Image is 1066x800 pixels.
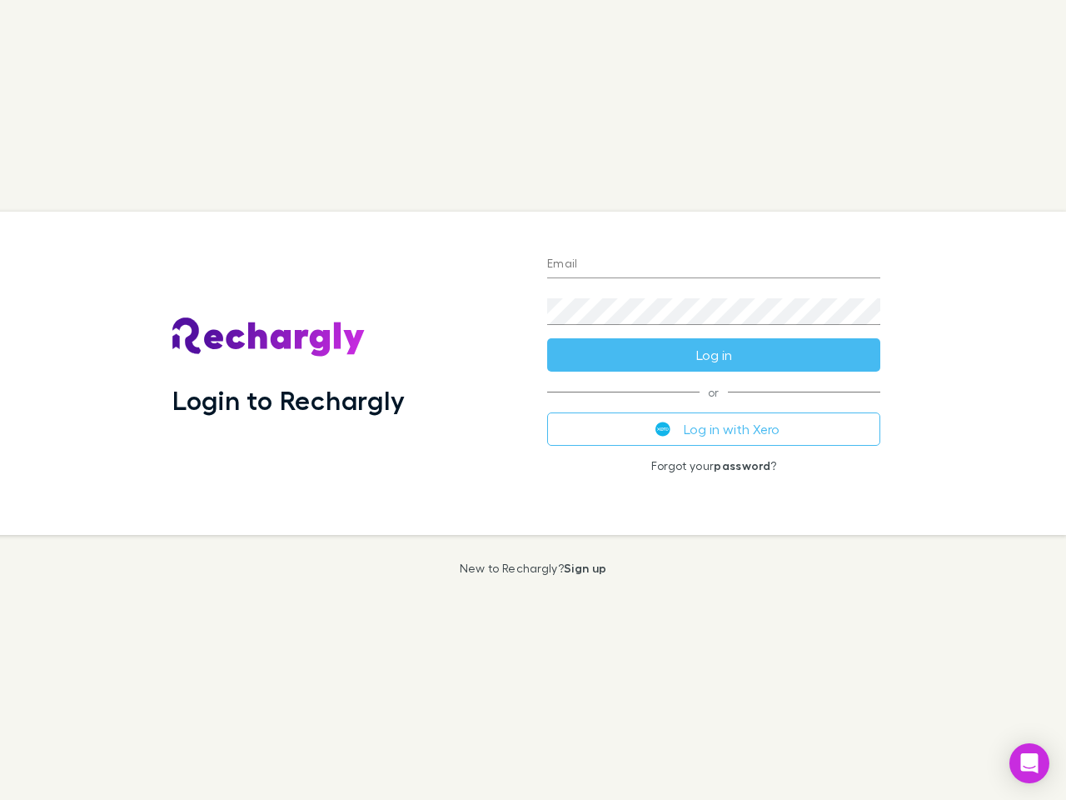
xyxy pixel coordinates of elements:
a: password [714,458,770,472]
p: Forgot your ? [547,459,880,472]
span: or [547,392,880,392]
p: New to Rechargly? [460,562,607,575]
button: Log in with Xero [547,412,880,446]
button: Log in [547,338,880,372]
img: Xero's logo [655,422,670,437]
div: Open Intercom Messenger [1009,743,1049,783]
img: Rechargly's Logo [172,317,366,357]
a: Sign up [564,561,606,575]
h1: Login to Rechargly [172,384,405,416]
